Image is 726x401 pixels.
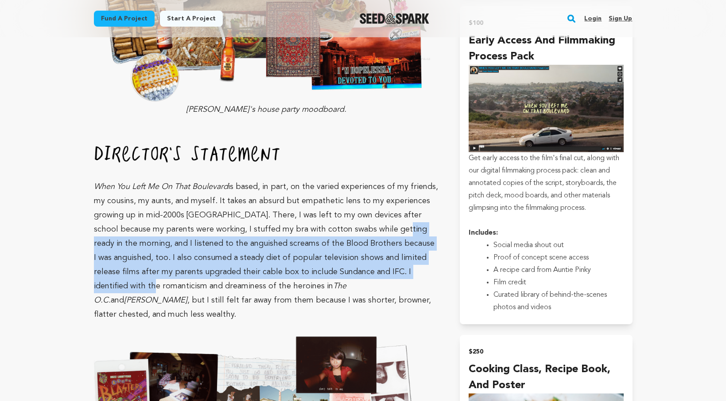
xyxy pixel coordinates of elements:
p: is based, in part, on the varied experiences of my friends, my cousins, my aunts, and myself. It ... [94,145,439,322]
a: Fund a project [94,11,155,27]
p: Get early access to the film's final cut, along with our digital filmmaking process pack: clean a... [469,152,623,214]
a: Start a project [160,11,223,27]
a: Login [584,12,602,26]
li: Proof of concept scene access [493,252,613,264]
li: Curated library of behind-the-scenes photos and videos [493,289,613,314]
h2: $250 [469,346,623,358]
em: [PERSON_NAME] [124,296,187,304]
img: Seed&Spark Logo Dark Mode [360,13,429,24]
em: When You Left Me On That Boulevard [94,183,228,191]
li: Film credit [493,276,613,289]
a: Sign up [609,12,632,26]
strong: Includes: [469,229,498,236]
li: Social media shout out [493,239,613,252]
h4: Cooking Class, Recipe Book, and Poster [469,362,623,393]
h4: Early Access and Filmmaking Process Pack [469,33,623,65]
li: A recipe card from Auntie Pinky [493,264,613,276]
em: The O.C. [94,282,346,304]
img: 1632197934-Director%20Statement.png [94,145,439,165]
button: $100 Early Access and Filmmaking Process Pack Get early access to the film's final cut, along wit... [460,6,632,324]
a: Seed&Spark Homepage [360,13,429,24]
img: 1633974235-Untitled-2.png [469,65,623,152]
